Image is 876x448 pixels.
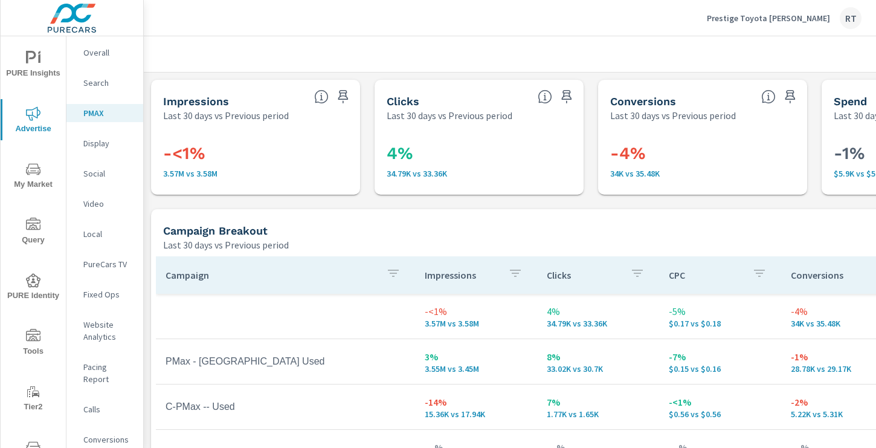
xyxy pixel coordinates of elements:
div: Video [66,195,143,213]
p: Last 30 days vs Previous period [387,108,512,123]
td: C-PMax -- Used [156,392,415,422]
span: Tools [4,329,62,359]
p: 1,769 vs 1,648 [547,409,649,419]
p: -14% [425,395,527,409]
p: 4% [547,304,649,319]
h5: Impressions [163,95,229,108]
p: Last 30 days vs Previous period [163,108,289,123]
p: Pacing Report [83,361,134,385]
p: -<1% [425,304,527,319]
p: PMAX [83,107,134,119]
p: Prestige Toyota [PERSON_NAME] [707,13,830,24]
span: The number of times an ad was shown on your behalf. [314,89,329,104]
p: Calls [83,403,134,415]
td: PMax - [GEOGRAPHIC_DATA] Used [156,346,415,377]
p: Social [83,167,134,180]
p: 3% [425,349,527,364]
span: Save this to your personalized report [557,87,576,106]
div: Social [66,164,143,183]
div: PMAX [66,104,143,122]
p: Last 30 days vs Previous period [163,238,289,252]
p: 7% [547,395,649,409]
p: 3,565,341 vs 3,581,349 [425,319,527,328]
p: Fixed Ops [83,288,134,300]
p: 33,017 vs 30,695 [547,364,649,374]
p: $0.56 vs $0.56 [669,409,771,419]
p: Last 30 days vs Previous period [610,108,736,123]
span: Save this to your personalized report [781,87,800,106]
p: 3,549,981 vs 3,451,383 [425,364,527,374]
p: Conversions [791,269,865,281]
p: Search [83,77,134,89]
p: 3,565,341 vs 3,581,349 [163,169,348,178]
span: PURE Identity [4,273,62,303]
h5: Conversions [610,95,676,108]
div: Pacing Report [66,358,143,388]
p: 34,786 vs 33,361 [547,319,649,328]
div: Fixed Ops [66,285,143,304]
p: 15,360 vs 17,941 [425,409,527,419]
span: Save this to your personalized report [333,87,353,106]
h3: -4% [610,143,795,164]
div: RT [840,7,862,29]
h3: 4% [387,143,572,164]
span: My Market [4,162,62,192]
p: 8% [547,349,649,364]
p: Video [83,198,134,210]
p: PureCars TV [83,258,134,270]
div: Overall [66,44,143,62]
h3: -<1% [163,143,348,164]
p: Conversions [83,433,134,446]
span: Query [4,218,62,247]
p: Clicks [547,269,620,281]
p: -5% [669,304,771,319]
span: The number of times an ad was clicked by a consumer. [538,89,552,104]
span: Advertise [4,106,62,136]
p: -<1% [669,395,771,409]
p: CPC [669,269,742,281]
p: Website Analytics [83,319,134,343]
p: 34,000 vs 35,480 [610,169,795,178]
p: Campaign [166,269,376,281]
div: Local [66,225,143,243]
p: -7% [669,349,771,364]
span: Tier2 [4,385,62,414]
div: Search [66,74,143,92]
p: $0.17 vs $0.18 [669,319,771,328]
h5: Spend [834,95,867,108]
p: $0.15 vs $0.16 [669,364,771,374]
span: PURE Insights [4,51,62,80]
p: Impressions [425,269,498,281]
span: Total Conversions include Actions, Leads and Unmapped. [761,89,776,104]
p: Overall [83,47,134,59]
div: Website Analytics [66,316,143,346]
div: Calls [66,400,143,418]
p: Local [83,228,134,240]
p: 34,786 vs 33,361 [387,169,572,178]
p: Display [83,137,134,149]
div: Display [66,134,143,152]
div: PureCars TV [66,255,143,273]
h5: Campaign Breakout [163,224,268,237]
h5: Clicks [387,95,419,108]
